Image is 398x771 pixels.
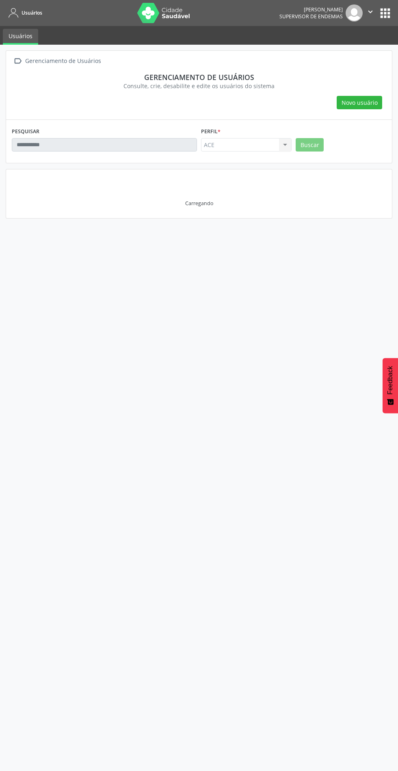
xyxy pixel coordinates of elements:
[383,358,398,413] button: Feedback - Mostrar pesquisa
[12,55,24,67] i: 
[342,98,378,107] span: Novo usuário
[6,6,42,19] a: Usuários
[378,6,392,20] button: apps
[17,73,381,82] div: Gerenciamento de usuários
[366,7,375,16] i: 
[185,200,213,207] div: Carregando
[24,55,102,67] div: Gerenciamento de Usuários
[12,126,39,138] label: PESQUISAR
[201,126,221,138] label: Perfil
[337,96,382,110] button: Novo usuário
[346,4,363,22] img: img
[12,55,102,67] a:  Gerenciamento de Usuários
[387,366,394,394] span: Feedback
[363,4,378,22] button: 
[3,29,38,45] a: Usuários
[17,82,381,90] div: Consulte, crie, desabilite e edite os usuários do sistema
[296,138,324,152] button: Buscar
[279,6,343,13] div: [PERSON_NAME]
[279,13,343,20] span: Supervisor de Endemias
[22,9,42,16] span: Usuários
